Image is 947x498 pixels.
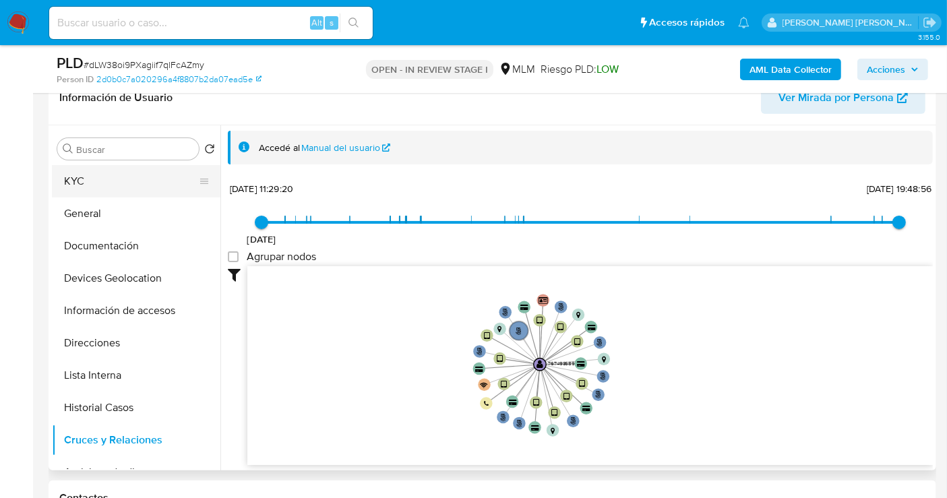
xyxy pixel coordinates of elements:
button: Anticipos de dinero [52,456,220,489]
span: [DATE] 19:48:56 [867,182,931,195]
text:  [501,380,507,389]
text:  [539,297,549,305]
text:  [497,325,501,332]
span: LOW [597,61,619,77]
b: PLD [57,52,84,73]
text:  [480,382,488,389]
span: Ver Mirada por Persona [778,82,894,114]
text:  [533,398,539,407]
input: Buscar [76,144,193,156]
text:  [595,391,601,398]
text:  [551,408,557,417]
text:  [537,316,543,325]
text:  [563,392,570,401]
text:  [484,332,490,340]
text:  [509,399,517,405]
h1: Información de Usuario [59,91,173,104]
text:  [576,311,580,318]
span: 3.155.0 [918,32,940,42]
button: KYC [52,165,210,197]
button: Ver Mirada por Persona [761,82,925,114]
text:  [588,324,596,330]
button: search-icon [340,13,367,32]
button: Información de accesos [52,294,220,327]
text: 767493689 [548,359,576,367]
text:  [500,413,506,421]
text:  [600,373,606,380]
text:  [579,379,585,388]
span: s [330,16,334,29]
span: Alt [311,16,322,29]
text:  [516,327,522,334]
text:  [537,360,543,369]
span: # dLW38oi9PXagiif7qlFcAZmy [84,58,204,71]
button: Cruces y Relaciones [52,424,220,456]
span: [DATE] 11:29:20 [230,182,293,195]
p: nancy.sanchezgarcia@mercadolibre.com.mx [783,16,919,29]
span: Accesos rápidos [649,15,725,30]
b: Person ID [57,73,94,86]
text:  [516,419,522,427]
a: Salir [923,15,937,30]
b: AML Data Collector [750,59,832,80]
text:  [531,425,539,431]
a: Notificaciones [738,17,750,28]
text:  [582,405,590,411]
button: Volver al orden por defecto [204,144,215,158]
text:  [577,361,585,367]
text:  [477,348,483,355]
button: AML Data Collector [740,59,841,80]
text:  [502,309,508,316]
text:  [558,323,564,332]
span: Riesgo PLD: [541,62,619,77]
a: Manual del usuario [302,142,391,154]
text:  [497,354,503,363]
text:  [484,400,489,406]
text:  [558,303,564,311]
span: [DATE] [247,232,276,246]
a: 2d0b0c7a020296a4f8807b2da07ead5e [96,73,262,86]
span: Agrupar nodos [247,250,316,263]
p: OPEN - IN REVIEW STAGE I [366,60,493,79]
button: Direcciones [52,327,220,359]
button: General [52,197,220,230]
button: Buscar [63,144,73,154]
text:  [597,339,603,346]
span: Accedé al [259,142,300,154]
button: Documentación [52,230,220,262]
button: Historial Casos [52,392,220,424]
text:  [570,417,576,425]
input: Agrupar nodos [228,251,239,262]
text:  [476,366,484,372]
button: Lista Interna [52,359,220,392]
text:  [574,337,580,346]
text:  [520,304,528,310]
button: Acciones [857,59,928,80]
button: Devices Geolocation [52,262,220,294]
input: Buscar usuario o caso... [49,14,373,32]
text:  [602,356,606,363]
span: Acciones [867,59,905,80]
text:  [551,427,555,433]
div: MLM [499,62,535,77]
